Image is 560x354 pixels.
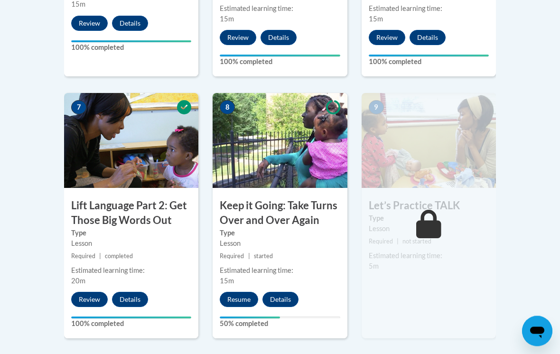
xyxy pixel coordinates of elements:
button: Details [112,16,148,31]
span: completed [105,253,133,260]
span: Required [220,253,244,260]
label: Type [220,228,340,239]
button: Review [71,292,108,307]
span: 8 [220,101,235,115]
div: Estimated learning time: [220,266,340,276]
span: Required [71,253,95,260]
label: Type [71,228,191,239]
button: Review [369,30,405,46]
span: 15m [71,0,85,9]
div: Your progress [71,317,191,319]
label: 100% completed [220,57,340,67]
div: Your progress [369,55,489,57]
span: 5m [369,262,379,270]
div: Estimated learning time: [220,4,340,14]
label: 100% completed [369,57,489,67]
span: | [248,253,250,260]
span: 15m [220,277,234,285]
button: Review [71,16,108,31]
span: 9 [369,101,384,115]
iframe: Button to launch messaging window [522,316,552,346]
button: Details [261,30,297,46]
label: Type [369,214,489,224]
button: Review [220,30,256,46]
label: 50% completed [220,319,340,329]
div: Lesson [369,224,489,234]
img: Course Image [362,93,496,188]
div: Your progress [220,317,280,319]
div: Your progress [220,55,340,57]
div: Lesson [220,239,340,249]
span: 20m [71,277,85,285]
button: Details [262,292,299,307]
label: 100% completed [71,319,191,329]
div: Lesson [71,239,191,249]
span: | [397,238,399,245]
div: Estimated learning time: [71,266,191,276]
span: Required [369,238,393,245]
img: Course Image [213,93,347,188]
label: 100% completed [71,43,191,53]
button: Resume [220,292,258,307]
span: 7 [71,101,86,115]
div: Your progress [71,41,191,43]
span: | [99,253,101,260]
h3: Keep it Going: Take Turns Over and Over Again [213,199,347,228]
span: not started [402,238,431,245]
span: 15m [369,15,383,23]
button: Details [410,30,446,46]
h3: Lift Language Part 2: Get Those Big Words Out [64,199,198,228]
div: Estimated learning time: [369,251,489,261]
span: started [254,253,273,260]
button: Details [112,292,148,307]
h3: Let’s Practice TALK [362,199,496,214]
div: Estimated learning time: [369,4,489,14]
span: 15m [220,15,234,23]
img: Course Image [64,93,198,188]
